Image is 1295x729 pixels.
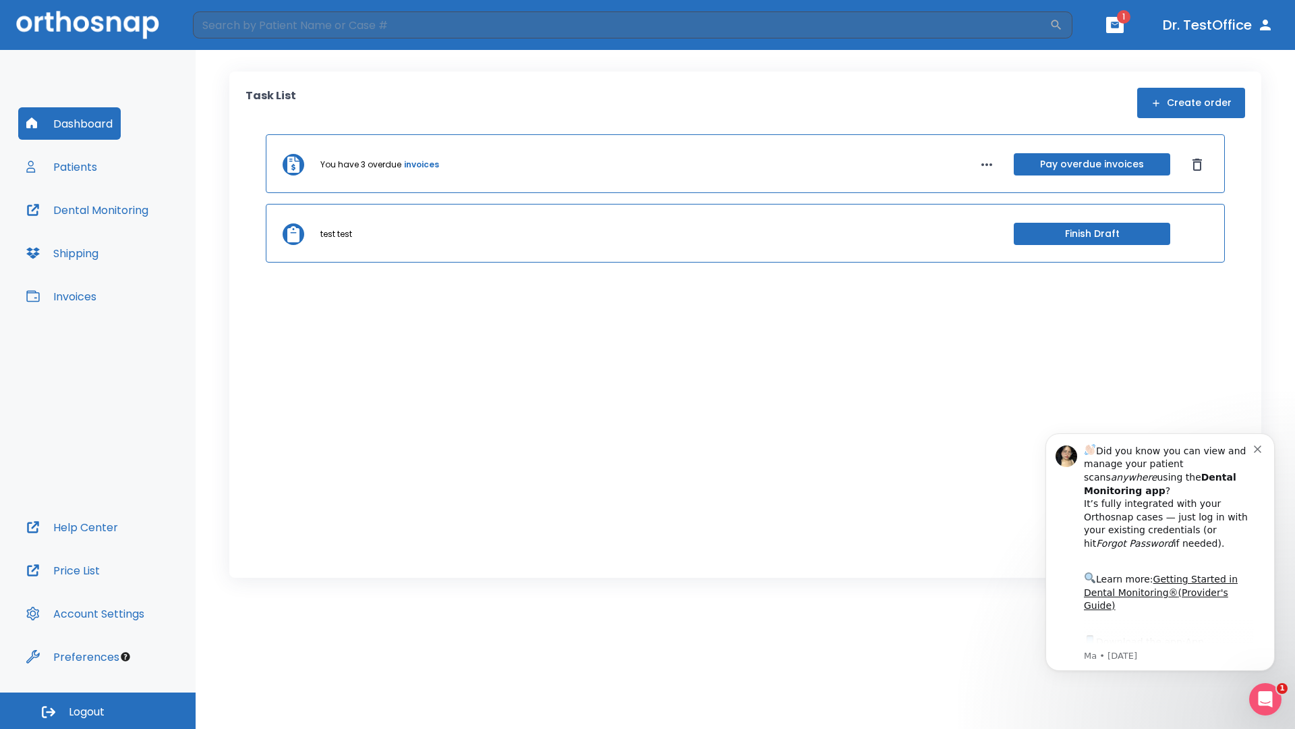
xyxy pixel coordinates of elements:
[1117,10,1130,24] span: 1
[1025,413,1295,693] iframe: Intercom notifications message
[16,11,159,38] img: Orthosnap
[119,651,132,663] div: Tooltip anchor
[320,228,352,240] p: test test
[18,151,105,183] button: Patients
[18,597,152,630] button: Account Settings
[1277,683,1288,694] span: 1
[18,641,127,673] button: Preferences
[59,220,229,289] div: Download the app: | ​ Let us know if you need help getting started!
[1014,223,1170,245] button: Finish Draft
[229,29,239,40] button: Dismiss notification
[320,159,401,171] p: You have 3 overdue
[193,11,1049,38] input: Search by Patient Name or Case #
[18,280,105,313] button: Invoices
[1137,88,1245,118] button: Create order
[246,88,296,118] p: Task List
[59,223,179,248] a: App Store
[1186,154,1208,175] button: Dismiss
[18,554,108,587] button: Price List
[59,237,229,249] p: Message from Ma, sent 2w ago
[404,159,439,171] a: invoices
[18,237,107,269] button: Shipping
[1249,683,1282,715] iframe: Intercom live chat
[18,107,121,140] button: Dashboard
[1157,13,1279,37] button: Dr. TestOffice
[1014,153,1170,175] button: Pay overdue invoices
[69,705,105,720] span: Logout
[18,511,126,543] button: Help Center
[18,194,156,226] button: Dental Monitoring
